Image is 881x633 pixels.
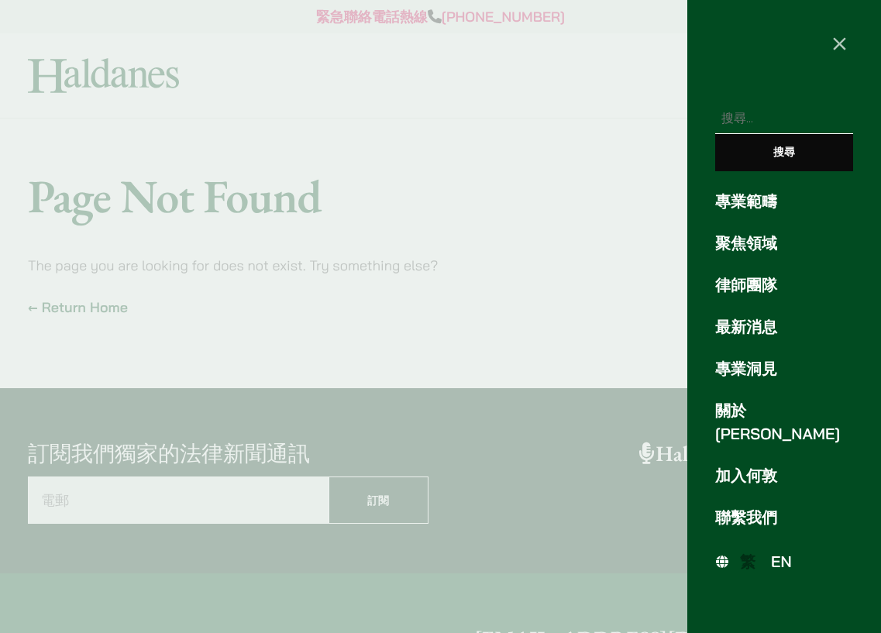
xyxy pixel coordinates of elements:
[831,26,848,57] span: ×
[715,232,853,255] a: 聚焦領域
[732,549,763,574] a: 繁
[715,506,853,529] a: 聯繫我們
[715,273,853,297] a: 律師團隊
[715,190,853,213] a: 專業範疇
[771,552,792,571] span: EN
[715,399,853,446] a: 關於[PERSON_NAME]
[715,357,853,380] a: 專業洞見
[715,102,853,134] input: 搜尋關鍵字:
[715,134,853,171] input: 搜尋
[715,315,853,339] a: 最新消息
[715,464,853,487] a: 加入何敦
[740,552,755,571] span: 繁
[763,549,800,574] a: EN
